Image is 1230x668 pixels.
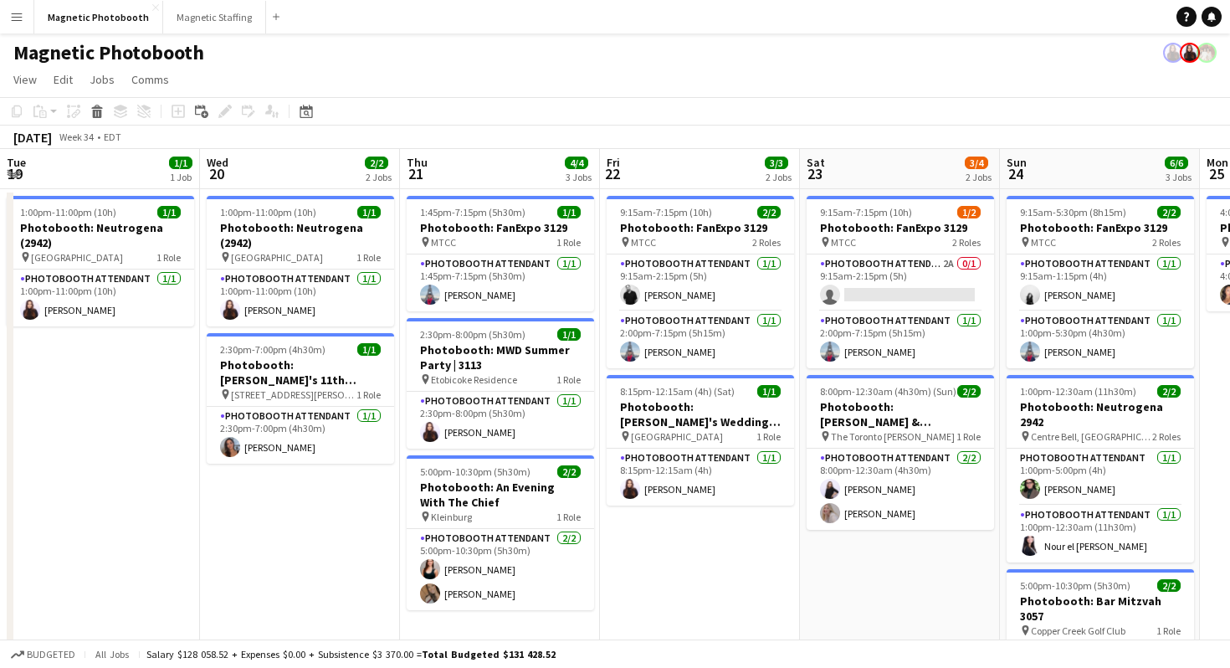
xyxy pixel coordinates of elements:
[54,72,73,87] span: Edit
[1020,206,1126,218] span: 9:15am-5:30pm (8h15m)
[820,385,956,398] span: 8:00pm-12:30am (4h30m) (Sun)
[1157,206,1181,218] span: 2/2
[207,333,394,464] app-job-card: 2:30pm-7:00pm (4h30m)1/1Photobooth: [PERSON_NAME]'s 11th Birthday (3104) [STREET_ADDRESS][PERSON_...
[607,254,794,311] app-card-role: Photobooth Attendant1/19:15am-2:15pm (5h)[PERSON_NAME]
[566,171,592,183] div: 3 Jobs
[1166,171,1192,183] div: 3 Jobs
[952,236,981,249] span: 2 Roles
[607,375,794,506] app-job-card: 8:15pm-12:15am (4h) (Sat)1/1Photobooth: [PERSON_NAME]'s Wedding 2686 [GEOGRAPHIC_DATA]1 RolePhoto...
[1031,430,1152,443] span: Centre Bell, [GEOGRAPHIC_DATA]
[807,254,994,311] app-card-role: Photobooth Attendant2A0/19:15am-2:15pm (5h)
[965,157,988,169] span: 3/4
[1204,164,1228,183] span: 25
[607,399,794,429] h3: Photobooth: [PERSON_NAME]'s Wedding 2686
[7,220,194,250] h3: Photobooth: Neutrogena (2942)
[804,164,825,183] span: 23
[207,196,394,326] app-job-card: 1:00pm-11:00pm (10h)1/1Photobooth: Neutrogena (2942) [GEOGRAPHIC_DATA]1 RolePhotobooth Attendant1...
[607,220,794,235] h3: Photobooth: FanExpo 3129
[420,206,525,218] span: 1:45pm-7:15pm (5h30m)
[169,157,192,169] span: 1/1
[204,164,228,183] span: 20
[831,236,856,249] span: MTCC
[1007,506,1194,563] app-card-role: Photobooth Attendant1/11:00pm-12:30am (11h30m)Nour el [PERSON_NAME]
[422,648,556,660] span: Total Budgeted $131 428.52
[1157,579,1181,592] span: 2/2
[1207,155,1228,170] span: Mon
[1007,399,1194,429] h3: Photobooth: Neutrogena 2942
[607,311,794,368] app-card-role: Photobooth Attendant1/12:00pm-7:15pm (5h15m)[PERSON_NAME]
[55,131,97,143] span: Week 34
[90,72,115,87] span: Jobs
[807,311,994,368] app-card-role: Photobooth Attendant1/12:00pm-7:15pm (5h15m)[PERSON_NAME]
[1163,43,1183,63] app-user-avatar: Maria Lopes
[1020,579,1130,592] span: 5:00pm-10:30pm (5h30m)
[807,399,994,429] h3: Photobooth: [PERSON_NAME] & [PERSON_NAME]'s Wedding 2955
[1152,430,1181,443] span: 2 Roles
[146,648,556,660] div: Salary $128 058.52 + Expenses $0.00 + Subsistence $3 370.00 =
[170,171,192,183] div: 1 Job
[831,430,955,443] span: The Toronto [PERSON_NAME]
[407,529,594,610] app-card-role: Photobooth Attendant2/25:00pm-10:30pm (5h30m)[PERSON_NAME][PERSON_NAME]
[966,171,992,183] div: 2 Jobs
[565,157,588,169] span: 4/4
[1020,385,1157,398] span: 1:00pm-12:30am (11h30m) (Mon)
[1007,196,1194,368] app-job-card: 9:15am-5:30pm (8h15m)2/2Photobooth: FanExpo 3129 MTCC2 RolesPhotobooth Attendant1/19:15am-1:15pm ...
[407,455,594,610] app-job-card: 5:00pm-10:30pm (5h30m)2/2Photobooth: An Evening With The Chief Kleinburg1 RolePhotobooth Attendan...
[420,465,530,478] span: 5:00pm-10:30pm (5h30m)
[220,343,325,356] span: 2:30pm-7:00pm (4h30m)
[431,236,456,249] span: MTCC
[956,430,981,443] span: 1 Role
[1197,43,1217,63] app-user-avatar: Kara & Monika
[407,480,594,510] h3: Photobooth: An Evening With The Chief
[13,129,52,146] div: [DATE]
[1007,220,1194,235] h3: Photobooth: FanExpo 3129
[407,318,594,449] div: 2:30pm-8:00pm (5h30m)1/1Photobooth: MWD Summer Party | 3113 Etobicoke Residence1 RolePhotobooth A...
[407,392,594,449] app-card-role: Photobooth Attendant1/12:30pm-8:00pm (5h30m)[PERSON_NAME]
[757,206,781,218] span: 2/2
[407,254,594,311] app-card-role: Photobooth Attendant1/11:45pm-7:15pm (5h30m)[PERSON_NAME]
[47,69,79,90] a: Edit
[356,251,381,264] span: 1 Role
[207,357,394,388] h3: Photobooth: [PERSON_NAME]'s 11th Birthday (3104)
[104,131,121,143] div: EDT
[131,72,169,87] span: Comms
[407,342,594,373] h3: Photobooth: MWD Summer Party | 3113
[557,206,581,218] span: 1/1
[807,449,994,530] app-card-role: Photobooth Attendant2/28:00pm-12:30am (4h30m)[PERSON_NAME][PERSON_NAME]
[1007,375,1194,563] div: 1:00pm-12:30am (11h30m) (Mon)2/2Photobooth: Neutrogena 2942 Centre Bell, [GEOGRAPHIC_DATA]2 Roles...
[1004,164,1027,183] span: 24
[1180,43,1200,63] app-user-avatar: Maria Lopes
[807,155,825,170] span: Sat
[407,220,594,235] h3: Photobooth: FanExpo 3129
[607,155,620,170] span: Fri
[607,449,794,506] app-card-role: Photobooth Attendant1/18:15pm-12:15am (4h)[PERSON_NAME]
[207,155,228,170] span: Wed
[404,164,428,183] span: 21
[7,196,194,326] app-job-card: 1:00pm-11:00pm (10h)1/1Photobooth: Neutrogena (2942) [GEOGRAPHIC_DATA]1 RolePhotobooth Attendant1...
[1007,593,1194,624] h3: Photobooth: Bar Mitzvah 3057
[420,328,525,341] span: 2:30pm-8:00pm (5h30m)
[13,72,37,87] span: View
[125,69,176,90] a: Comms
[20,206,116,218] span: 1:00pm-11:00pm (10h)
[357,343,381,356] span: 1/1
[163,1,266,33] button: Magnetic Staffing
[556,373,581,386] span: 1 Role
[7,270,194,326] app-card-role: Photobooth Attendant1/11:00pm-11:00pm (10h)[PERSON_NAME]
[407,155,428,170] span: Thu
[957,385,981,398] span: 2/2
[27,649,75,660] span: Budgeted
[407,196,594,311] app-job-card: 1:45pm-7:15pm (5h30m)1/1Photobooth: FanExpo 3129 MTCC1 RolePhotobooth Attendant1/11:45pm-7:15pm (...
[1156,624,1181,637] span: 1 Role
[607,196,794,368] app-job-card: 9:15am-7:15pm (10h)2/2Photobooth: FanExpo 3129 MTCC2 RolesPhotobooth Attendant1/19:15am-2:15pm (5...
[13,40,204,65] h1: Magnetic Photobooth
[220,206,316,218] span: 1:00pm-11:00pm (10h)
[807,220,994,235] h3: Photobooth: FanExpo 3129
[83,69,121,90] a: Jobs
[556,511,581,523] span: 1 Role
[1157,385,1181,398] span: 2/2
[631,236,656,249] span: MTCC
[156,251,181,264] span: 1 Role
[557,465,581,478] span: 2/2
